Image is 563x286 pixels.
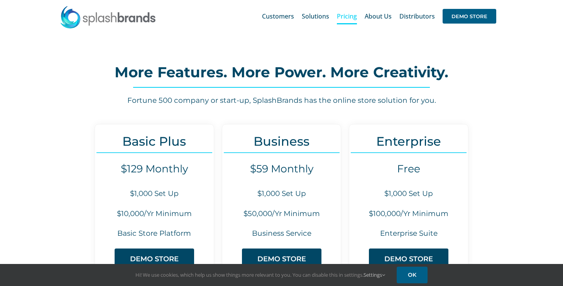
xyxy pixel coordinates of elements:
a: Distributors [399,4,435,29]
h6: Fortune 500 company or start-up, SplashBrands has the online store solution for you. [39,95,524,106]
h6: Basic Store Platform [95,228,214,239]
span: About Us [365,13,392,19]
a: Customers [262,4,294,29]
nav: Main Menu [262,4,496,29]
h2: More Features. More Power. More Creativity. [39,65,524,80]
h6: Enterprise Suite [349,228,468,239]
h6: $50,000/Yr Minimum [222,209,341,219]
h6: $1,000 Set Up [349,189,468,199]
a: Pricing [337,4,357,29]
a: Settings [363,271,385,278]
h3: Basic Plus [95,134,214,148]
h4: Free [349,163,468,175]
img: SplashBrands.com Logo [60,5,156,29]
span: DEMO STORE [257,255,306,263]
span: Hi! We use cookies, which help us show things more relevant to you. You can disable this in setti... [135,271,385,278]
span: DEMO STORE [443,9,496,24]
a: DEMO STORE [443,4,496,29]
span: DEMO STORE [130,255,179,263]
a: DEMO STORE [369,249,448,270]
h6: $100,000/Yr Minimum [349,209,468,219]
span: Customers [262,13,294,19]
span: Solutions [302,13,329,19]
h3: Enterprise [349,134,468,148]
h6: Business Service [222,228,341,239]
a: OK [397,267,428,283]
h3: Business [222,134,341,148]
h4: $59 Monthly [222,163,341,175]
a: DEMO STORE [242,249,321,270]
a: DEMO STORE [115,249,194,270]
span: DEMO STORE [384,255,433,263]
span: Distributors [399,13,435,19]
h6: $10,000/Yr Minimum [95,209,214,219]
h6: $1,000 Set Up [222,189,341,199]
h6: $1,000 Set Up [95,189,214,199]
span: Pricing [337,13,357,19]
h4: $129 Monthly [95,163,214,175]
